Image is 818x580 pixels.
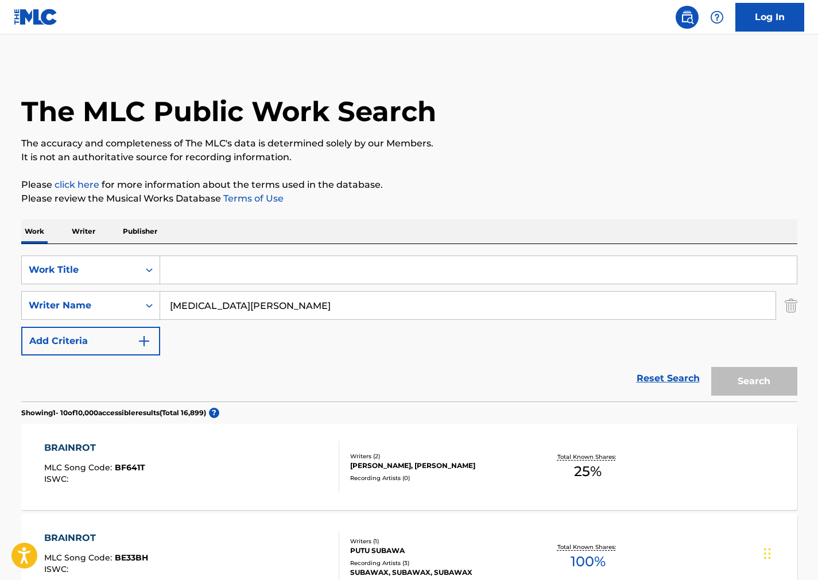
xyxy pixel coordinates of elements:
p: Work [21,219,48,243]
p: Total Known Shares: [557,453,619,461]
img: search [680,10,694,24]
div: Writers ( 2 ) [350,452,524,461]
a: BRAINROTMLC Song Code:BF641TISWC:Writers (2)[PERSON_NAME], [PERSON_NAME]Recording Artists (0)Tota... [21,424,797,510]
button: Add Criteria [21,327,160,355]
div: Drag [764,536,771,571]
span: ISWC : [44,564,71,574]
p: Publisher [119,219,161,243]
div: BRAINROT [44,531,148,545]
a: Reset Search [631,366,705,391]
a: Public Search [676,6,699,29]
div: [PERSON_NAME], [PERSON_NAME] [350,461,524,471]
span: 100 % [571,551,606,572]
p: It is not an authoritative source for recording information. [21,150,797,164]
img: MLC Logo [14,9,58,25]
a: Terms of Use [221,193,284,204]
p: Total Known Shares: [557,543,619,551]
div: Recording Artists ( 0 ) [350,474,524,482]
span: MLC Song Code : [44,552,115,563]
h1: The MLC Public Work Search [21,94,436,129]
div: Help [705,6,728,29]
span: MLC Song Code : [44,462,115,473]
iframe: Chat Widget [761,525,818,580]
span: ? [209,408,219,418]
div: Writers ( 1 ) [350,537,524,546]
div: Work Title [29,263,132,277]
p: Please review the Musical Works Database [21,192,797,206]
div: SUBAWAX, SUBAWAX, SUBAWAX [350,567,524,578]
p: The accuracy and completeness of The MLC's data is determined solely by our Members. [21,137,797,150]
div: Recording Artists ( 3 ) [350,559,524,567]
a: Log In [735,3,804,32]
form: Search Form [21,256,797,401]
p: Please for more information about the terms used in the database. [21,178,797,192]
a: click here [55,179,99,190]
p: Showing 1 - 10 of 10,000 accessible results (Total 16,899 ) [21,408,206,418]
span: ISWC : [44,474,71,484]
div: PUTU SUBAWA [350,546,524,556]
span: BF641T [115,462,145,473]
img: Delete Criterion [785,291,797,320]
div: Writer Name [29,299,132,312]
span: BE33BH [115,552,148,563]
img: help [710,10,724,24]
img: 9d2ae6d4665cec9f34b9.svg [137,334,151,348]
div: BRAINROT [44,441,145,455]
span: 25 % [574,461,602,482]
p: Writer [68,219,99,243]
